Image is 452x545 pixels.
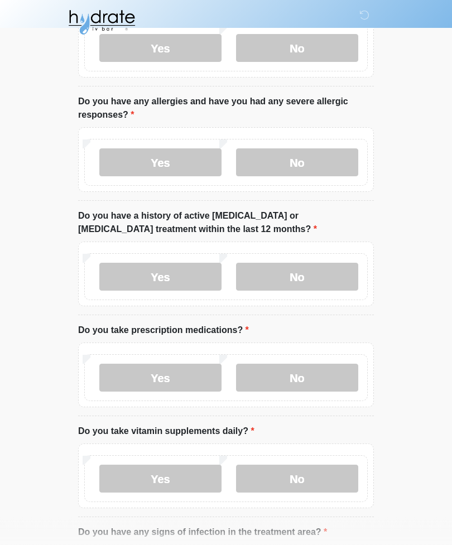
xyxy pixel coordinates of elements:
label: Do you have any signs of infection in the treatment area? [78,526,327,539]
label: Do you take vitamin supplements daily? [78,425,254,438]
img: Hydrate IV Bar - Fort Collins Logo [67,8,136,36]
label: Yes [99,364,222,392]
label: Do you have a history of active [MEDICAL_DATA] or [MEDICAL_DATA] treatment within the last 12 mon... [78,210,374,237]
label: No [236,35,358,62]
label: Yes [99,35,222,62]
label: No [236,263,358,291]
label: No [236,465,358,493]
label: Do you have any allergies and have you had any severe allergic responses? [78,95,374,122]
label: Do you take prescription medications? [78,324,249,337]
label: No [236,149,358,177]
label: No [236,364,358,392]
label: Yes [99,149,222,177]
label: Yes [99,465,222,493]
label: Yes [99,263,222,291]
